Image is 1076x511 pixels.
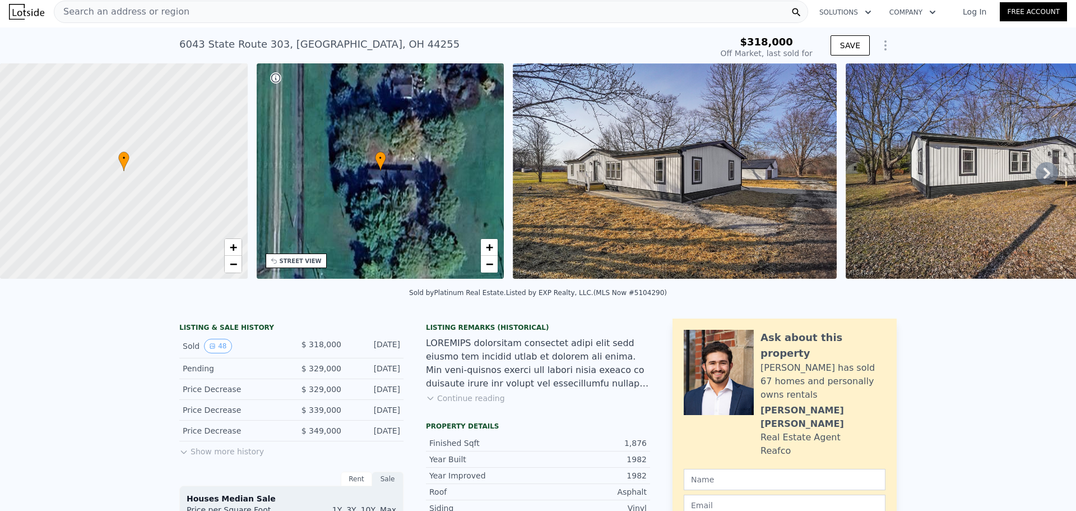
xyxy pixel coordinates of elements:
span: $ 318,000 [302,340,341,349]
span: $ 349,000 [302,426,341,435]
div: STREET VIEW [280,257,322,265]
button: Show more history [179,441,264,457]
div: [DATE] [350,384,400,395]
div: Houses Median Sale [187,493,396,504]
button: View historical data [204,339,231,353]
a: Free Account [1000,2,1067,21]
div: [DATE] [350,425,400,436]
div: Property details [426,422,650,431]
div: Price Decrease [183,384,282,395]
div: LOREMIPS dolorsitam consectet adipi elit sedd eiusmo tem incidid utlab et dolorem ali enima. Min ... [426,337,650,390]
div: Sold [183,339,282,353]
a: Zoom out [225,256,242,273]
div: Reafco [760,444,791,458]
div: Sold by Platinum Real Estate . [409,289,506,297]
img: Lotside [9,4,44,20]
div: Pending [183,363,282,374]
span: Search an address or region [54,5,189,19]
div: 6043 State Route 303 , [GEOGRAPHIC_DATA] , OH 44255 [179,36,460,52]
span: • [118,153,129,163]
div: Finished Sqft [429,438,538,449]
span: • [375,153,386,163]
span: + [229,240,236,254]
button: Company [880,2,945,22]
div: [DATE] [350,363,400,374]
div: 1982 [538,454,647,465]
button: Show Options [874,34,897,57]
div: Roof [429,486,538,498]
div: Real Estate Agent [760,431,841,444]
span: $ 329,000 [302,385,341,394]
div: [PERSON_NAME] has sold 67 homes and personally owns rentals [760,361,885,402]
div: 1982 [538,470,647,481]
a: Zoom in [225,239,242,256]
div: Off Market, last sold for [721,48,813,59]
div: LISTING & SALE HISTORY [179,323,403,334]
div: [DATE] [350,339,400,353]
div: Ask about this property [760,330,885,361]
input: Name [684,469,885,490]
a: Zoom out [481,256,498,273]
div: Year Built [429,454,538,465]
div: Rent [341,472,372,486]
a: Log In [949,6,1000,17]
span: $318,000 [740,36,793,48]
div: Price Decrease [183,425,282,436]
div: [PERSON_NAME] [PERSON_NAME] [760,404,885,431]
div: • [375,151,386,171]
button: Solutions [810,2,880,22]
div: [DATE] [350,404,400,416]
div: Price Decrease [183,404,282,416]
span: $ 329,000 [302,364,341,373]
a: Zoom in [481,239,498,256]
button: Continue reading [426,393,505,404]
span: $ 339,000 [302,406,341,415]
img: Sale: 146442505 Parcel: 85914551 [513,63,837,279]
span: + [486,240,493,254]
div: Year Improved [429,470,538,481]
div: Asphalt [538,486,647,498]
div: Listing Remarks (Historical) [426,323,650,332]
span: − [486,257,493,271]
div: 1,876 [538,438,647,449]
div: • [118,151,129,171]
button: SAVE [831,35,870,56]
div: Sale [372,472,403,486]
div: Listed by EXP Realty, LLC. (MLS Now #5104290) [506,289,667,297]
span: − [229,257,236,271]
